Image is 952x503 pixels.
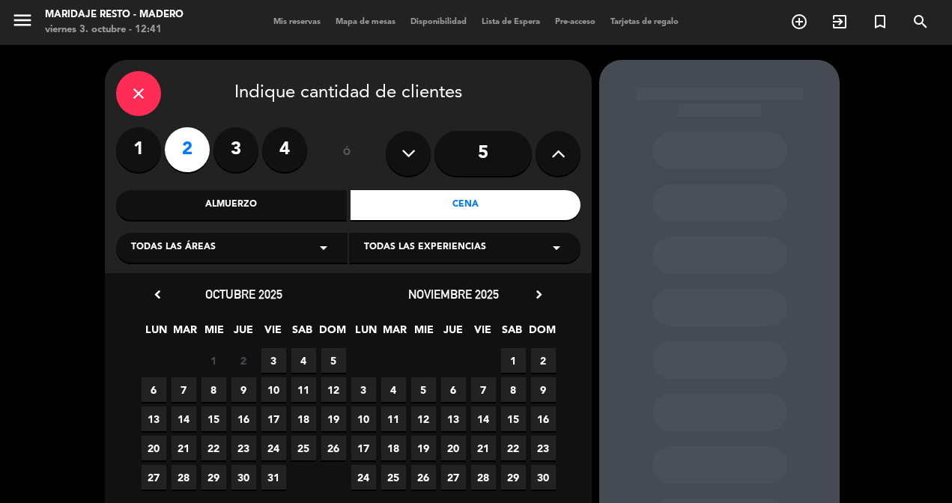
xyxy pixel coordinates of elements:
[501,348,526,373] span: 1
[354,321,378,346] span: LUN
[790,13,808,31] i: add_circle_outline
[205,287,282,302] span: octubre 2025
[531,287,547,302] i: chevron_right
[321,377,346,402] span: 12
[328,18,403,26] span: Mapa de mesas
[290,321,315,346] span: SAB
[261,348,286,373] span: 3
[351,377,376,402] span: 3
[202,321,227,346] span: MIE
[172,377,196,402] span: 7
[381,406,406,431] span: 11
[364,240,486,255] span: Todas las experiencias
[291,406,316,431] span: 18
[529,321,554,346] span: DOM
[548,18,603,26] span: Pre-acceso
[381,377,406,402] span: 4
[500,321,524,346] span: SAB
[172,436,196,460] span: 21
[351,436,376,460] span: 17
[131,240,216,255] span: Todas las áreas
[471,436,496,460] span: 21
[531,348,556,373] span: 2
[231,465,256,490] span: 30
[321,436,346,460] span: 26
[201,465,226,490] span: 29
[261,465,286,490] span: 31
[474,18,548,26] span: Lista de Espera
[144,321,169,346] span: LUN
[142,377,166,402] span: 6
[231,406,256,431] span: 16
[501,406,526,431] span: 15
[321,348,346,373] span: 5
[411,465,436,490] span: 26
[471,406,496,431] span: 14
[381,465,406,490] span: 25
[172,465,196,490] span: 28
[441,377,466,402] span: 6
[150,287,166,302] i: chevron_left
[142,465,166,490] span: 27
[441,321,466,346] span: JUE
[291,348,316,373] span: 4
[262,127,307,172] label: 4
[261,377,286,402] span: 10
[471,465,496,490] span: 28
[201,436,226,460] span: 22
[441,465,466,490] span: 27
[201,406,226,431] span: 15
[261,321,285,346] span: VIE
[11,9,34,31] i: menu
[116,127,161,172] label: 1
[411,377,436,402] span: 5
[201,348,226,373] span: 1
[172,406,196,431] span: 14
[501,436,526,460] span: 22
[411,406,436,431] span: 12
[319,321,344,346] span: DOM
[261,436,286,460] span: 24
[531,465,556,490] span: 30
[291,436,316,460] span: 25
[351,406,376,431] span: 10
[291,377,316,402] span: 11
[173,321,198,346] span: MAR
[116,71,580,116] div: Indique cantidad de clientes
[130,85,148,103] i: close
[116,190,347,220] div: Almuerzo
[383,321,407,346] span: MAR
[531,377,556,402] span: 9
[266,18,328,26] span: Mis reservas
[548,239,566,257] i: arrow_drop_down
[501,377,526,402] span: 8
[45,22,184,37] div: viernes 3. octubre - 12:41
[501,465,526,490] span: 29
[408,287,499,302] span: noviembre 2025
[441,406,466,431] span: 13
[231,377,256,402] span: 9
[321,406,346,431] span: 19
[412,321,437,346] span: MIE
[531,436,556,460] span: 23
[11,9,34,37] button: menu
[471,377,496,402] span: 7
[165,127,210,172] label: 2
[213,127,258,172] label: 3
[351,190,581,220] div: Cena
[912,13,930,31] i: search
[231,348,256,373] span: 2
[531,406,556,431] span: 16
[201,377,226,402] span: 8
[411,436,436,460] span: 19
[603,18,686,26] span: Tarjetas de regalo
[322,127,371,180] div: ó
[381,436,406,460] span: 18
[231,436,256,460] span: 23
[261,406,286,431] span: 17
[351,465,376,490] span: 24
[45,7,184,22] div: Maridaje Resto - Madero
[441,436,466,460] span: 20
[142,406,166,431] span: 13
[831,13,849,31] i: exit_to_app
